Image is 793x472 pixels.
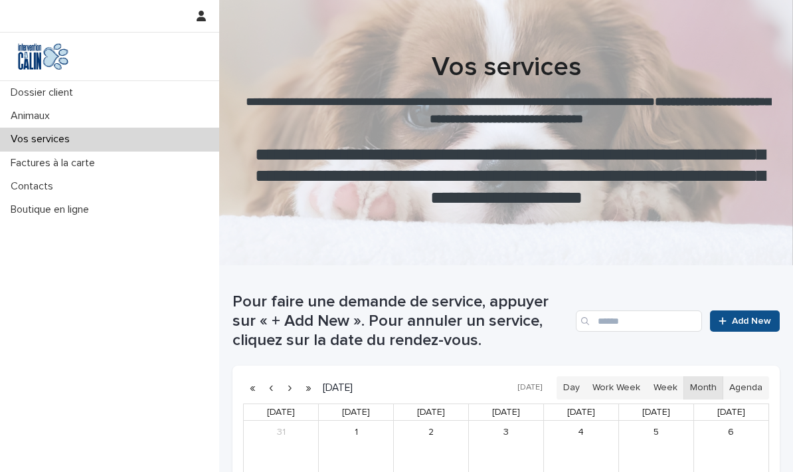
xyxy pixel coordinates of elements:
[243,377,262,398] button: Previous year
[299,377,317,398] button: Next year
[5,157,106,170] p: Factures à la carte
[420,421,442,443] a: September 2, 2025
[264,404,298,421] a: Sunday
[710,310,780,332] a: Add New
[270,421,292,443] a: August 31, 2025
[732,316,771,326] span: Add New
[495,421,517,443] a: September 3, 2025
[414,404,448,421] a: Tuesday
[586,376,647,399] button: Work Week
[5,180,64,193] p: Contacts
[721,421,742,443] a: September 6, 2025
[232,51,780,83] h1: Vos services
[723,376,769,399] button: Agenda
[715,404,748,421] a: Saturday
[640,404,673,421] a: Friday
[683,376,723,399] button: Month
[262,377,280,398] button: Previous month
[576,310,702,332] input: Search
[511,378,549,398] button: [DATE]
[5,110,60,122] p: Animaux
[280,377,299,398] button: Next month
[339,404,373,421] a: Monday
[646,376,683,399] button: Week
[11,43,76,70] img: Y0SYDZVsQvbSeSFpbQoq
[646,421,667,443] a: September 5, 2025
[5,86,84,99] p: Dossier client
[5,133,80,146] p: Vos services
[317,383,353,393] h2: [DATE]
[565,404,598,421] a: Thursday
[557,376,586,399] button: Day
[345,421,367,443] a: September 1, 2025
[232,293,571,350] h1: Pour faire une demande de service, appuyer sur « + Add New ». Pour annuler un service, cliquez su...
[571,421,592,443] a: September 4, 2025
[489,404,523,421] a: Wednesday
[5,203,100,216] p: Boutique en ligne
